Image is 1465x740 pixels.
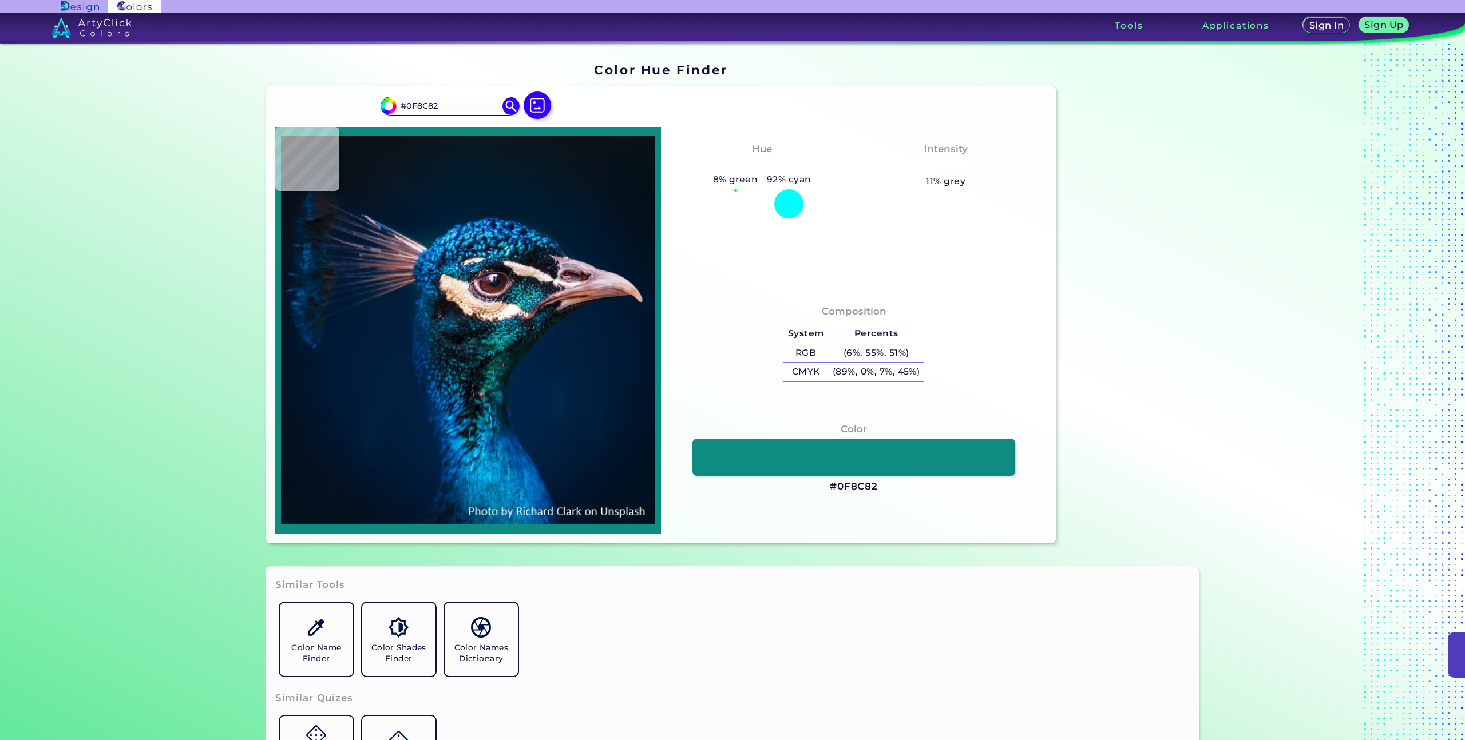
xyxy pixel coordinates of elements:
[1311,21,1343,30] h5: Sign In
[841,421,867,437] h4: Color
[762,172,815,187] h5: 92% cyan
[1202,21,1269,30] h3: Applications
[926,174,965,189] h5: 11% grey
[924,141,968,157] h4: Intensity
[783,343,828,362] h5: RGB
[822,303,886,320] h4: Composition
[502,97,520,114] img: icon search
[1367,21,1402,29] h5: Sign Up
[1361,18,1407,33] a: Sign Up
[306,617,326,637] img: icon_color_name_finder.svg
[752,141,772,157] h4: Hue
[471,617,491,637] img: icon_color_names_dictionary.svg
[828,324,924,343] h5: Percents
[389,617,409,637] img: icon_color_shades.svg
[284,642,349,664] h5: Color Name Finder
[275,578,345,592] h3: Similar Tools
[743,158,780,172] h3: Cyan
[828,363,924,381] h5: (89%, 0%, 7%, 45%)
[52,17,132,38] img: logo_artyclick_colors_white.svg
[830,480,878,494] h3: #0F8C82
[916,158,976,172] h3: Moderate
[275,598,358,681] a: Color Name Finder
[594,61,727,78] h1: Color Hue Finder
[440,598,522,681] a: Color Names Dictionary
[524,91,551,119] img: icon picture
[281,133,655,528] img: img_pavlin.jpg
[397,98,503,114] input: type color..
[708,172,762,187] h5: 8% green
[828,343,924,362] h5: (6%, 55%, 51%)
[449,642,513,664] h5: Color Names Dictionary
[61,1,99,12] img: ArtyClick Design logo
[367,642,431,664] h5: Color Shades Finder
[275,691,353,705] h3: Similar Quizes
[783,324,828,343] h5: System
[783,363,828,381] h5: CMYK
[1305,18,1348,33] a: Sign In
[358,598,440,681] a: Color Shades Finder
[1115,21,1143,30] h3: Tools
